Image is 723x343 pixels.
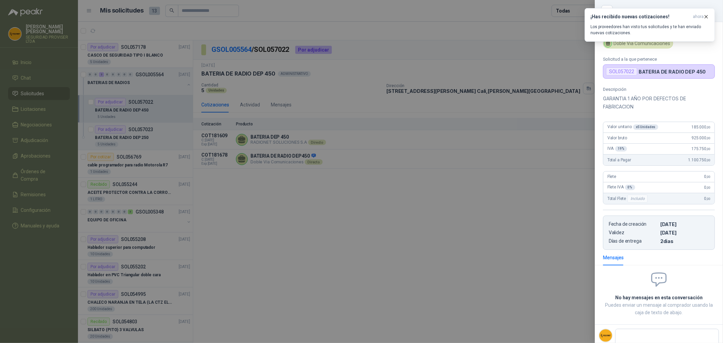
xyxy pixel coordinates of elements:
[660,221,709,227] p: [DATE]
[590,24,709,36] p: Los proveedores han visto tus solicitudes y te han enviado nuevas cotizaciones.
[607,185,635,190] span: Flete IVA
[603,294,715,301] h2: No hay mensajes en esta conversación
[615,146,627,152] div: 19 %
[617,5,715,16] div: COT181678
[693,14,704,20] span: ahora
[603,254,624,261] div: Mensajes
[706,147,710,151] span: ,00
[704,185,710,190] span: 0
[706,136,710,140] span: ,00
[691,125,710,129] span: 185.000
[609,238,658,244] p: Días de entrega
[607,146,627,152] span: IVA
[691,146,710,151] span: 175.750
[660,238,709,244] p: 2 dias
[603,301,715,316] p: Puedes enviar un mensaje al comprador usando la caja de texto de abajo.
[706,125,710,129] span: ,00
[704,196,710,201] span: 0
[607,195,649,203] span: Total Flete
[706,186,710,189] span: ,00
[706,158,710,162] span: ,00
[603,57,715,62] p: Solicitud a la que pertenece
[590,14,690,20] h3: ¡Has recibido nuevas cotizaciones!
[691,136,710,140] span: 925.000
[606,67,637,76] div: SOL057022
[603,95,715,111] p: GARANTIA 1 AÑO POR DEFECTOS DE FABRICACION
[704,174,710,179] span: 0
[599,329,612,342] img: Company Logo
[607,124,658,130] span: Valor unitario
[706,197,710,201] span: ,00
[607,158,631,162] span: Total a Pagar
[639,69,706,75] p: BATERIA DE RADIO DEP 450
[607,136,627,140] span: Valor bruto
[627,195,648,203] div: Incluido
[607,174,616,179] span: Flete
[625,185,635,190] div: 0 %
[585,8,715,42] button: ¡Has recibido nuevas cotizaciones!ahora Los proveedores han visto tus solicitudes y te han enviad...
[603,87,715,92] p: Descripción
[603,7,611,15] button: Close
[706,175,710,179] span: ,00
[660,230,709,236] p: [DATE]
[609,230,658,236] p: Validez
[609,221,658,227] p: Fecha de creación
[688,158,710,162] span: 1.100.750
[633,124,658,130] div: x 5 Unidades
